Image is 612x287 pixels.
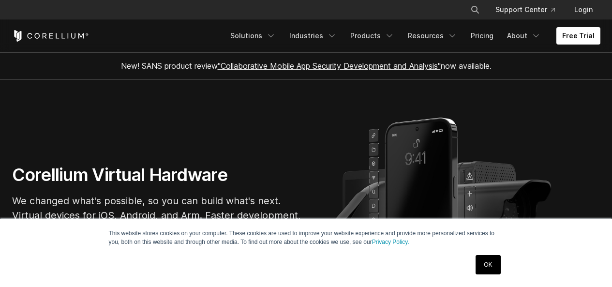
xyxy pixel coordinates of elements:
div: Navigation Menu [224,27,600,45]
a: Privacy Policy. [372,239,409,245]
a: Pricing [465,27,499,45]
div: Navigation Menu [459,1,600,18]
a: Support Center [488,1,563,18]
a: Industries [284,27,343,45]
a: OK [476,255,500,274]
a: "Collaborative Mobile App Security Development and Analysis" [218,61,441,71]
p: We changed what's possible, so you can build what's next. Virtual devices for iOS, Android, and A... [12,194,302,237]
button: Search [466,1,484,18]
a: Login [567,1,600,18]
p: This website stores cookies on your computer. These cookies are used to improve your website expe... [109,229,504,246]
a: About [501,27,547,45]
a: Solutions [224,27,282,45]
h1: Corellium Virtual Hardware [12,164,302,186]
a: Free Trial [556,27,600,45]
a: Resources [402,27,463,45]
span: New! SANS product review now available. [121,61,492,71]
a: Corellium Home [12,30,89,42]
a: Products [344,27,400,45]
